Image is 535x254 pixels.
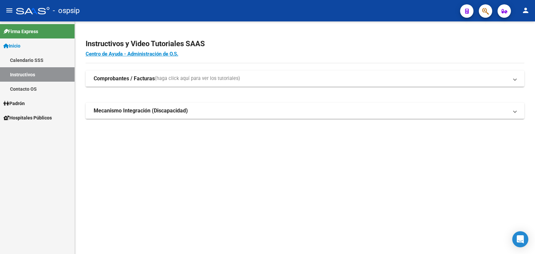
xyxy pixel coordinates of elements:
a: Centro de Ayuda - Administración de O.S. [86,51,178,57]
mat-expansion-panel-header: Mecanismo Integración (Discapacidad) [86,103,524,119]
strong: Mecanismo Integración (Discapacidad) [94,107,188,114]
span: - ospsip [53,3,80,18]
span: Padrón [3,100,25,107]
span: Inicio [3,42,20,50]
strong: Comprobantes / Facturas [94,75,155,82]
mat-expansion-panel-header: Comprobantes / Facturas(haga click aquí para ver los tutoriales) [86,71,524,87]
span: Firma Express [3,28,38,35]
mat-icon: menu [5,6,13,14]
h2: Instructivos y Video Tutoriales SAAS [86,37,524,50]
span: (haga click aquí para ver los tutoriales) [155,75,240,82]
span: Hospitales Públicos [3,114,52,121]
mat-icon: person [522,6,530,14]
div: Open Intercom Messenger [512,231,528,247]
